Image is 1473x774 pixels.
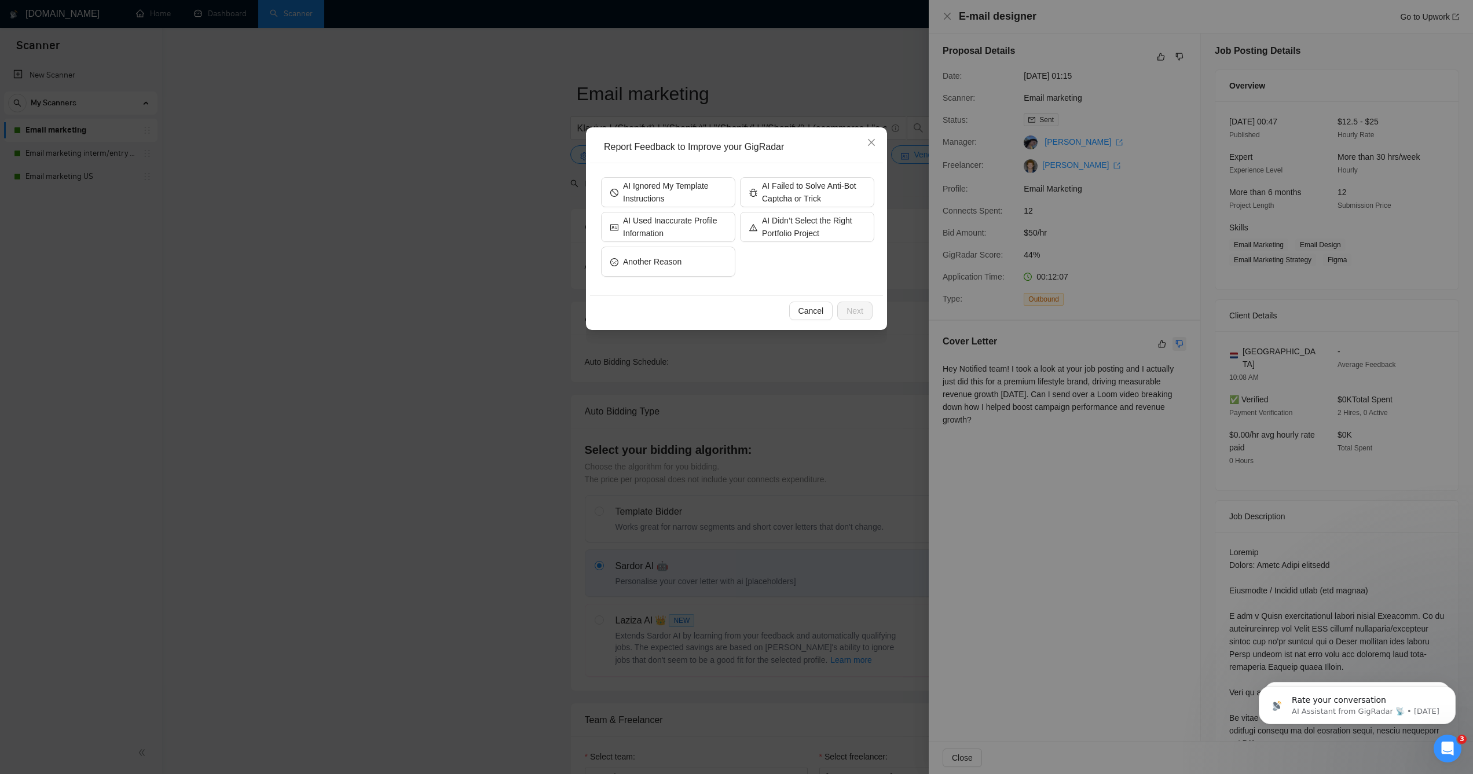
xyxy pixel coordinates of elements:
[856,127,887,159] button: Close
[601,177,735,207] button: stopAI Ignored My Template Instructions
[798,305,824,317] span: Cancel
[601,247,735,277] button: frownAnother Reason
[604,141,877,153] div: Report Feedback to Improve your GigRadar
[1434,735,1461,762] iframe: Intercom live chat
[623,255,681,268] span: Another Reason
[762,179,865,205] span: AI Failed to Solve Anti-Bot Captcha or Trick
[867,138,876,147] span: close
[623,214,726,240] span: AI Used Inaccurate Profile Information
[837,302,873,320] button: Next
[623,179,726,205] span: AI Ignored My Template Instructions
[762,214,865,240] span: AI Didn’t Select the Right Portfolio Project
[1457,735,1467,744] span: 3
[740,212,874,242] button: warningAI Didn’t Select the Right Portfolio Project
[1241,662,1473,743] iframe: Intercom notifications message
[749,222,757,231] span: warning
[610,257,618,266] span: frown
[610,222,618,231] span: idcard
[749,188,757,196] span: bug
[789,302,833,320] button: Cancel
[610,188,618,196] span: stop
[601,212,735,242] button: idcardAI Used Inaccurate Profile Information
[740,177,874,207] button: bugAI Failed to Solve Anti-Bot Captcha or Trick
